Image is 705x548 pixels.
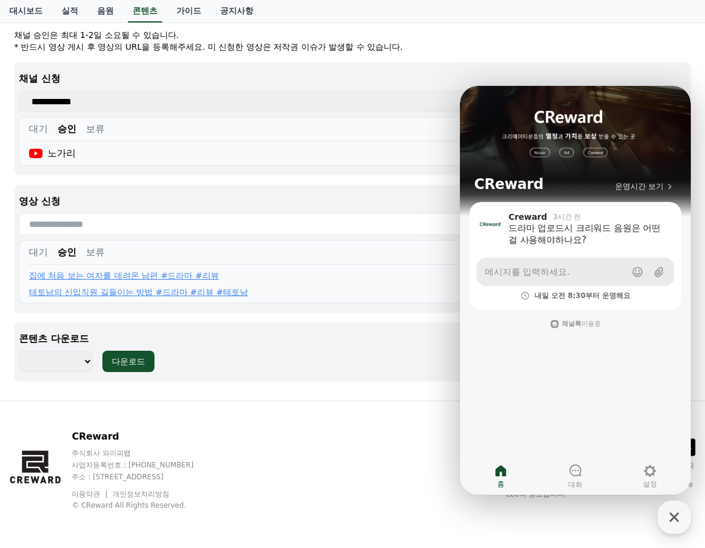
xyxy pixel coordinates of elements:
a: 이용약관 [72,490,109,498]
p: 사업자등록번호 : [PHONE_NUMBER] [72,460,216,470]
button: 대기 [29,245,48,259]
button: 대기 [29,122,48,136]
button: 다운로드 [102,351,154,372]
p: 채널 승인은 최대 1-2일 소요될 수 있습니다. [14,29,691,41]
button: 보류 [86,245,105,259]
button: 승인 [57,122,76,136]
button: 승인 [57,245,76,259]
div: 노가리 [29,146,76,161]
p: 주소 : [STREET_ADDRESS] [72,472,216,482]
iframe: Channel chat [460,86,691,495]
a: 개인정보처리방침 [112,490,169,498]
a: 집에 처음 보는 여자를 데려온 남편 #드라마 #리뷰 [29,270,219,281]
p: © CReward All Rights Reserved. [72,501,216,510]
p: 주식회사 와이피랩 [72,448,216,458]
p: 콘텐츠 다운로드 [19,332,686,346]
p: * 반드시 영상 게시 후 영상의 URL을 등록해주세요. 미 신청한 영상은 저작권 이슈가 발생할 수 있습니다. [14,41,691,53]
button: 보류 [86,122,105,136]
p: CReward [72,430,216,444]
p: 영상 신청 [19,194,686,209]
a: 테토남의 신입직원 길들이는 방법 #드라마 #리뷰 #테토남 [29,286,248,298]
p: 채널 신청 [19,72,686,86]
div: 다운로드 [112,355,145,367]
